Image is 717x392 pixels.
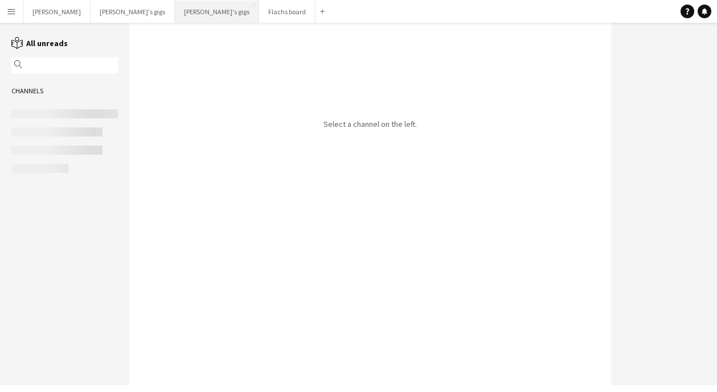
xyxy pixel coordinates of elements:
a: All unreads [11,38,68,48]
button: [PERSON_NAME]'s gigs [91,1,175,23]
button: [PERSON_NAME] [23,1,91,23]
p: Select a channel on the left. [323,119,417,129]
button: [PERSON_NAME]'s gigs [175,1,259,23]
button: Flachs board [259,1,316,23]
